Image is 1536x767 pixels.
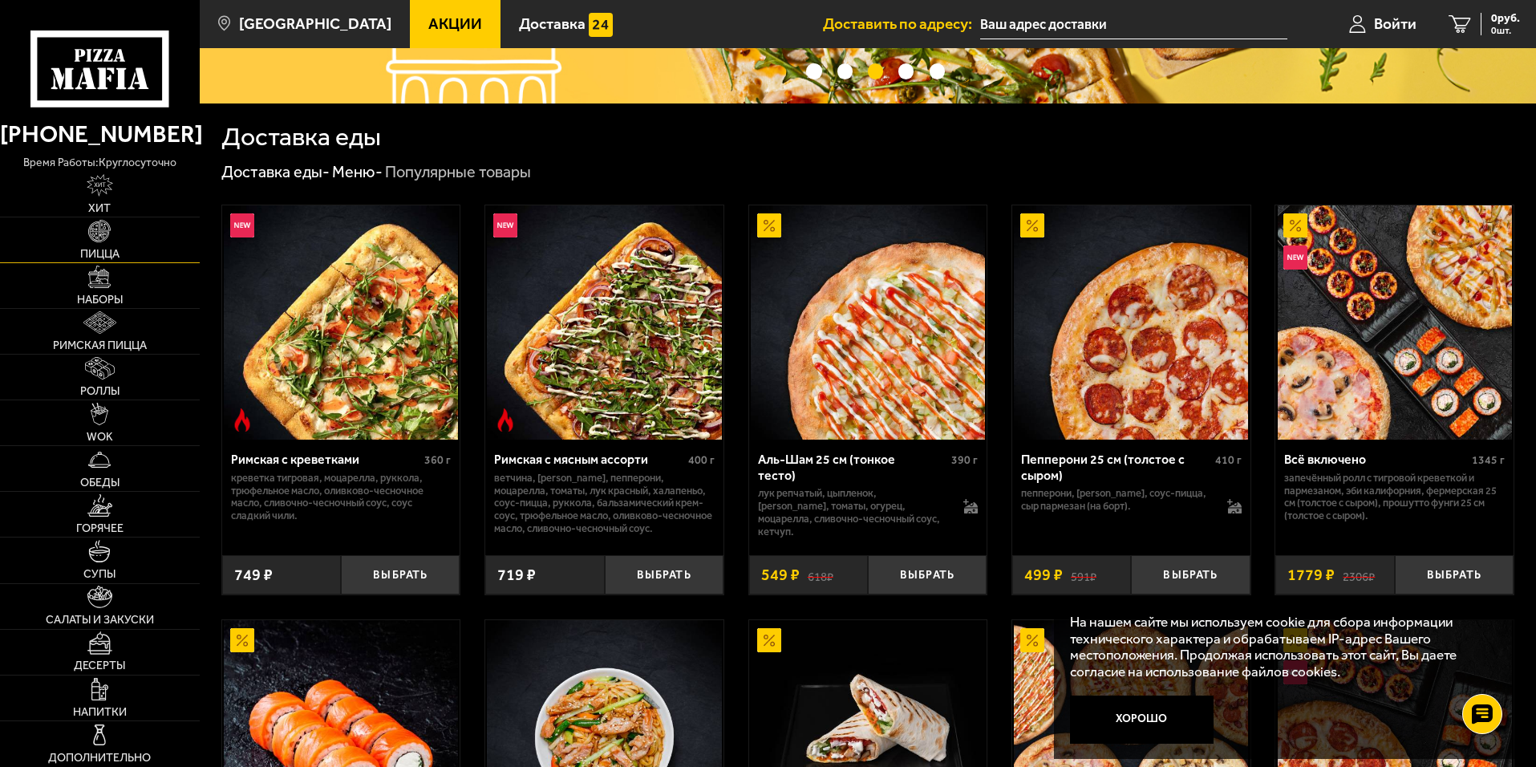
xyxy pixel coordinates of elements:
button: точки переключения [930,63,945,79]
s: 2306 ₽ [1343,567,1375,583]
button: Выбрать [1395,555,1514,595]
button: Выбрать [341,555,460,595]
span: Пицца [80,249,120,260]
span: 0 руб. [1491,13,1520,24]
button: Выбрать [1131,555,1250,595]
img: Акционный [1283,213,1307,237]
span: Доставить по адресу: [823,16,980,31]
img: Акционный [757,628,781,652]
button: Хорошо [1070,696,1214,744]
a: АкционныйНовинкаВсё включено [1275,205,1514,440]
img: Пепперони 25 см (толстое с сыром) [1014,205,1248,440]
span: 1345 г [1472,453,1505,467]
p: ветчина, [PERSON_NAME], пепперони, моцарелла, томаты, лук красный, халапеньо, соус-пицца, руккола... [494,472,715,536]
img: Аль-Шам 25 см (тонкое тесто) [751,205,985,440]
span: 0 шт. [1491,26,1520,35]
div: Популярные товары [385,162,531,183]
span: Дополнительно [48,753,151,764]
img: Акционный [1020,213,1044,237]
h1: Доставка еды [221,124,381,150]
a: АкционныйАль-Шам 25 см (тонкое тесто) [749,205,987,440]
span: 410 г [1215,453,1242,467]
a: Доставка еды- [221,162,330,181]
span: Десерты [74,660,125,672]
p: На нашем сайте мы используем cookie для сбора информации технического характера и обрабатываем IP... [1070,614,1489,680]
p: пепперони, [PERSON_NAME], соус-пицца, сыр пармезан (на борт). [1021,487,1211,513]
span: 719 ₽ [497,567,536,583]
div: Аль-Шам 25 см (тонкое тесто) [758,452,948,482]
span: 390 г [951,453,978,467]
img: Острое блюдо [493,408,517,432]
button: Выбрать [605,555,723,595]
img: Новинка [1283,246,1307,270]
span: Акции [428,16,482,31]
span: 749 ₽ [234,567,273,583]
span: Обеды [80,477,120,489]
button: точки переключения [837,63,853,79]
img: Римская с мясным ассорти [487,205,721,440]
img: Всё включено [1278,205,1512,440]
img: Новинка [230,213,254,237]
img: 15daf4d41897b9f0e9f617042186c801.svg [589,13,613,37]
span: Хит [88,203,111,214]
span: 1779 ₽ [1287,567,1335,583]
span: Доставка [519,16,586,31]
img: Острое блюдо [230,408,254,432]
span: Роллы [80,386,120,397]
div: Всё включено [1284,452,1468,467]
s: 591 ₽ [1071,567,1096,583]
span: 360 г [424,453,451,467]
span: Напитки [73,707,127,718]
p: Запечённый ролл с тигровой креветкой и пармезаном, Эби Калифорния, Фермерская 25 см (толстое с сы... [1284,472,1505,523]
span: [GEOGRAPHIC_DATA] [239,16,391,31]
span: WOK [87,432,113,443]
s: 618 ₽ [808,567,833,583]
span: Римская пицца [53,340,147,351]
p: лук репчатый, цыпленок, [PERSON_NAME], томаты, огурец, моцарелла, сливочно-чесночный соус, кетчуп. [758,487,948,538]
a: АкционныйПепперони 25 см (толстое с сыром) [1012,205,1250,440]
input: Ваш адрес доставки [980,10,1287,39]
button: Выбрать [868,555,987,595]
a: Меню- [332,162,383,181]
a: НовинкаОстрое блюдоРимская с креветками [222,205,460,440]
span: Салаты и закуски [46,615,154,626]
p: креветка тигровая, моцарелла, руккола, трюфельное масло, оливково-чесночное масло, сливочно-чесно... [231,472,452,523]
span: 400 г [688,453,715,467]
div: Римская с креветками [231,452,421,467]
a: НовинкаОстрое блюдоРимская с мясным ассорти [485,205,723,440]
img: Акционный [1020,628,1044,652]
div: Римская с мясным ассорти [494,452,684,467]
button: точки переключения [806,63,821,79]
span: Наборы [77,294,123,306]
span: Войти [1374,16,1416,31]
img: Акционный [757,213,781,237]
img: Римская с креветками [224,205,458,440]
span: Горячее [76,523,124,534]
img: Акционный [230,628,254,652]
img: Новинка [493,213,517,237]
span: 499 ₽ [1024,567,1063,583]
button: точки переключения [898,63,914,79]
span: 549 ₽ [761,567,800,583]
span: Супы [83,569,116,580]
button: точки переключения [868,63,883,79]
div: Пепперони 25 см (толстое с сыром) [1021,452,1211,482]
